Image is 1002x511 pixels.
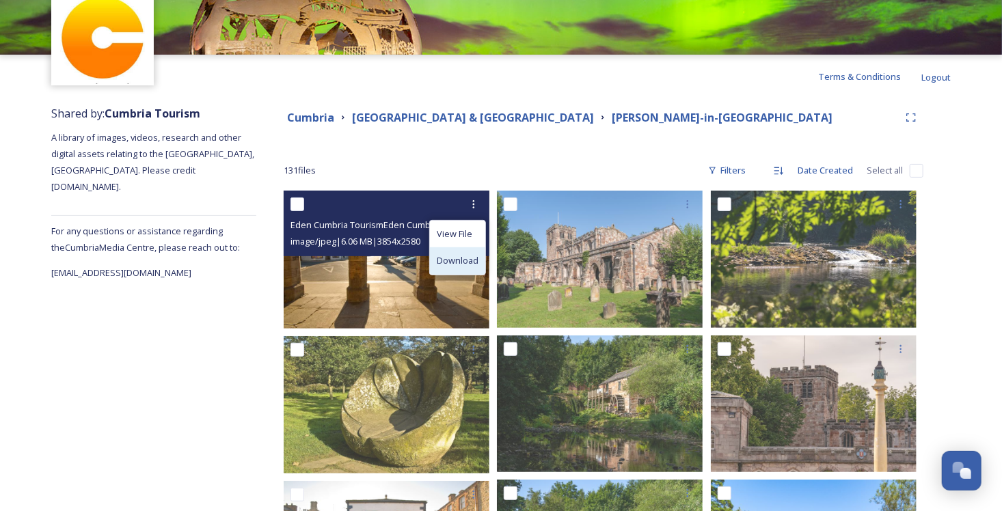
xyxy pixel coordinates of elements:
[818,70,901,83] span: Terms & Conditions
[51,266,191,279] span: [EMAIL_ADDRESS][DOMAIN_NAME]
[711,335,917,473] img: Attract and Disperse (469 of 1364).jpg
[352,110,594,125] strong: [GEOGRAPHIC_DATA] & [GEOGRAPHIC_DATA]
[290,218,500,231] span: Eden Cumbria TourismEden Cumbria Tourism77.jpg
[791,157,860,184] div: Date Created
[105,106,200,121] strong: Cumbria Tourism
[437,227,472,240] span: View File
[51,106,200,121] span: Shared by:
[287,110,334,125] strong: Cumbria
[51,131,256,193] span: A library of images, videos, research and other digital assets relating to the [GEOGRAPHIC_DATA],...
[942,451,981,491] button: Open Chat
[51,225,240,253] span: For any questions or assistance regarding the Cumbria Media Centre, please reach out to:
[701,157,753,184] div: Filters
[437,254,478,267] span: Download
[711,191,917,328] img: Attract and Disperse (550 of 1364).jpg
[612,110,832,125] strong: [PERSON_NAME]-in-[GEOGRAPHIC_DATA]
[818,68,921,85] a: Terms & Conditions
[497,191,703,328] img: Attract and Disperse (541 of 1364).jpg
[284,164,316,177] span: 131 file s
[867,164,903,177] span: Select all
[284,191,489,329] img: Eden Cumbria TourismEden Cumbria Tourism77.jpg
[290,235,420,247] span: image/jpeg | 6.06 MB | 3854 x 2580
[284,336,489,474] img: Eden Cumbria TourismEden Cumbria Tourism59.jpg
[497,335,703,473] img: Attract and Disperse (528 of 1364).jpg
[921,71,951,83] span: Logout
